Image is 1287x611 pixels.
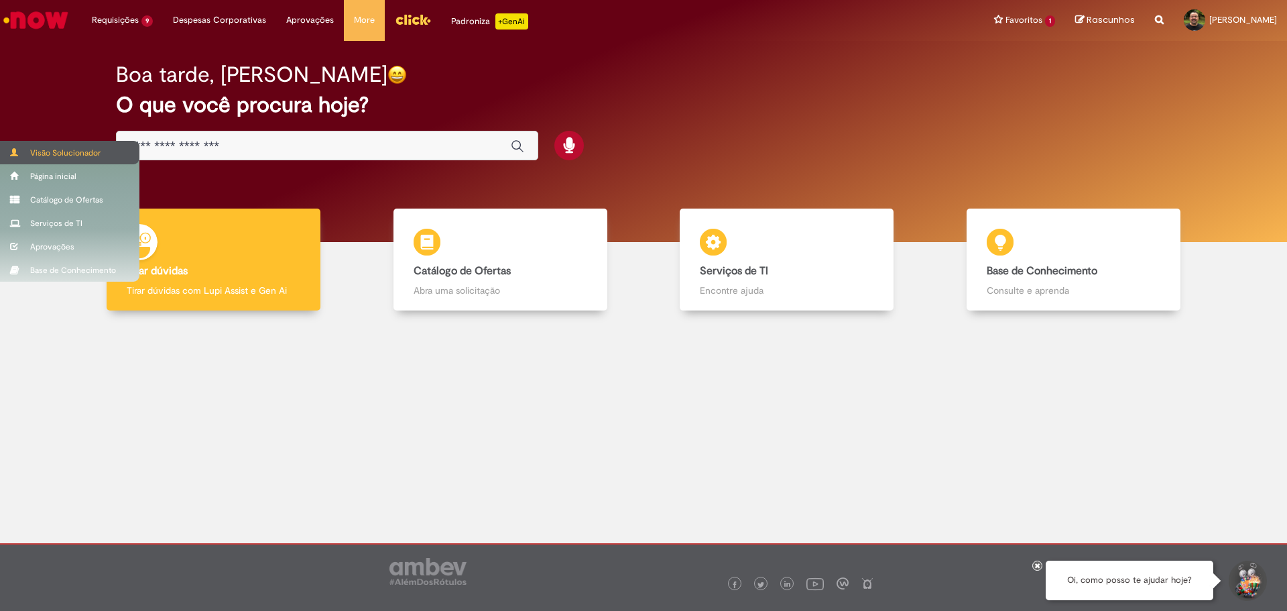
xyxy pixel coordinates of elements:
[837,577,849,590] img: logo_footer_workplace.png
[861,577,873,590] img: logo_footer_naosei.png
[357,209,644,311] a: Catálogo de Ofertas Abra uma solicitação
[414,284,587,297] p: Abra uma solicitação
[643,209,930,311] a: Serviços de TI Encontre ajuda
[806,575,824,592] img: logo_footer_youtube.png
[1227,561,1267,601] button: Iniciar Conversa de Suporte
[987,284,1160,297] p: Consulte e aprenda
[1075,14,1135,27] a: Rascunhos
[987,264,1097,278] b: Base de Conhecimento
[286,13,334,27] span: Aprovações
[757,581,764,588] img: logo_footer_twitter.png
[784,581,791,589] img: logo_footer_linkedin.png
[389,558,467,585] img: logo_footer_ambev_rotulo_gray.png
[116,93,1172,117] h2: O que você procura hoje?
[414,264,511,278] b: Catálogo de Ofertas
[173,13,266,27] span: Despesas Corporativas
[116,63,387,87] h2: Boa tarde, [PERSON_NAME]
[70,209,357,311] a: Tirar dúvidas Tirar dúvidas com Lupi Assist e Gen Ai
[1087,13,1135,26] span: Rascunhos
[395,9,431,30] img: click_logo_yellow_360x200.png
[127,264,188,278] b: Tirar dúvidas
[1046,561,1213,600] div: Oi, como posso te ajudar hoje?
[1045,15,1055,27] span: 1
[1209,14,1277,25] span: [PERSON_NAME]
[387,65,407,85] img: happy-face.png
[354,13,375,27] span: More
[92,13,139,27] span: Requisições
[495,13,528,30] p: +GenAi
[141,15,153,27] span: 9
[930,209,1217,311] a: Base de Conhecimento Consulte e aprenda
[700,264,768,278] b: Serviços de TI
[451,13,528,30] div: Padroniza
[127,284,300,297] p: Tirar dúvidas com Lupi Assist e Gen Ai
[1,7,70,34] img: ServiceNow
[731,581,738,588] img: logo_footer_facebook.png
[700,284,873,297] p: Encontre ajuda
[1005,13,1042,27] span: Favoritos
